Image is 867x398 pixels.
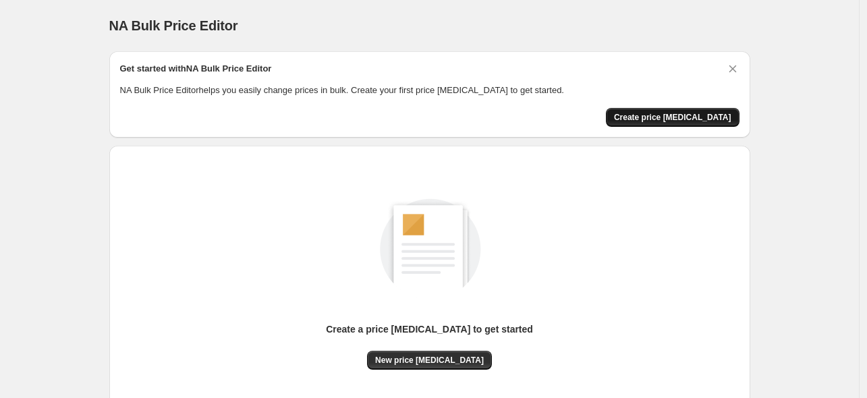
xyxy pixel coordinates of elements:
[367,351,492,370] button: New price [MEDICAL_DATA]
[614,112,731,123] span: Create price [MEDICAL_DATA]
[120,84,739,97] p: NA Bulk Price Editor helps you easily change prices in bulk. Create your first price [MEDICAL_DAT...
[109,18,238,33] span: NA Bulk Price Editor
[375,355,484,366] span: New price [MEDICAL_DATA]
[606,108,739,127] button: Create price change job
[326,322,533,336] p: Create a price [MEDICAL_DATA] to get started
[120,62,272,76] h2: Get started with NA Bulk Price Editor
[726,62,739,76] button: Dismiss card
